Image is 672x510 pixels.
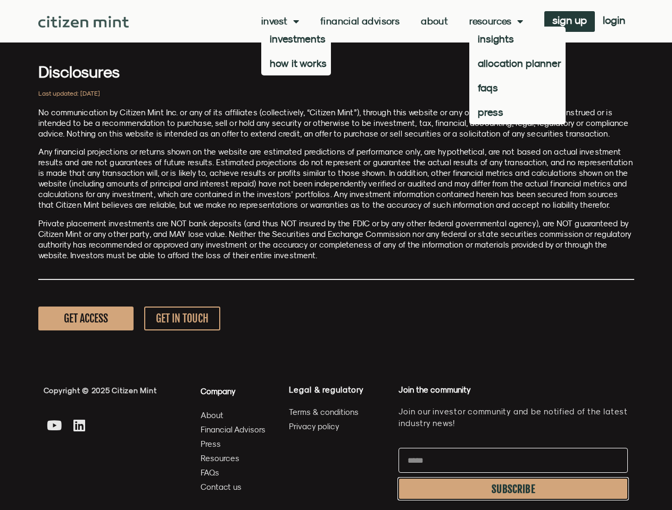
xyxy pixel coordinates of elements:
span: login [603,16,625,24]
p: Join our investor community and be notified of the latest industry news! [399,406,628,429]
span: Privacy policy [289,420,339,433]
img: Citizen Mint [38,16,129,28]
a: Privacy policy [289,420,388,433]
a: faqs [469,75,566,100]
a: About [201,409,266,422]
p: No communication by Citizen Mint Inc. or any of its affiliates (collectively, “Citizen Mint”), th... [38,107,634,139]
a: About [421,16,448,27]
h4: Join the community [399,385,628,395]
a: Financial Advisors [201,423,266,436]
a: sign up [544,11,595,32]
span: Financial Advisors [201,423,266,436]
span: Terms & conditions [289,405,359,419]
h4: Company [201,385,266,398]
a: login [595,11,633,32]
h4: Legal & regulatory [289,385,388,395]
h2: Last updated: [DATE] [38,90,634,97]
a: Financial Advisors [320,16,400,27]
a: insights [469,27,566,51]
span: sign up [552,16,587,24]
span: SUBSCRIBE [492,485,535,494]
a: investments [261,27,331,51]
form: Newsletter [399,448,628,505]
span: Resources [201,452,239,465]
a: Resources [469,16,523,27]
a: GET IN TOUCH [144,307,220,330]
a: FAQs [201,466,266,479]
a: Invest [261,16,299,27]
nav: Menu [261,16,523,27]
span: Copyright © 2025 Citizen Mint [44,386,157,395]
a: GET ACCESS [38,307,134,330]
a: Terms & conditions [289,405,388,419]
h3: Disclosures [38,64,634,80]
span: GET IN TOUCH [156,312,209,325]
a: press [469,100,566,124]
p: Private placement investments are NOT bank deposits (and thus NOT insured by the FDIC or by any o... [38,218,634,261]
span: Contact us [201,480,242,494]
a: Resources [201,452,266,465]
p: Any financial projections or returns shown on the website are estimated predictions of performanc... [38,147,634,210]
ul: Invest [261,27,331,75]
a: Contact us [201,480,266,494]
span: Press [201,437,221,450]
a: allocation planner [469,51,566,75]
a: Press [201,437,266,450]
span: About [201,409,223,422]
span: GET ACCESS [64,312,108,325]
span: FAQs [201,466,219,479]
a: how it works [261,51,331,75]
ul: Resources [469,27,566,124]
button: SUBSCRIBE [399,478,628,499]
